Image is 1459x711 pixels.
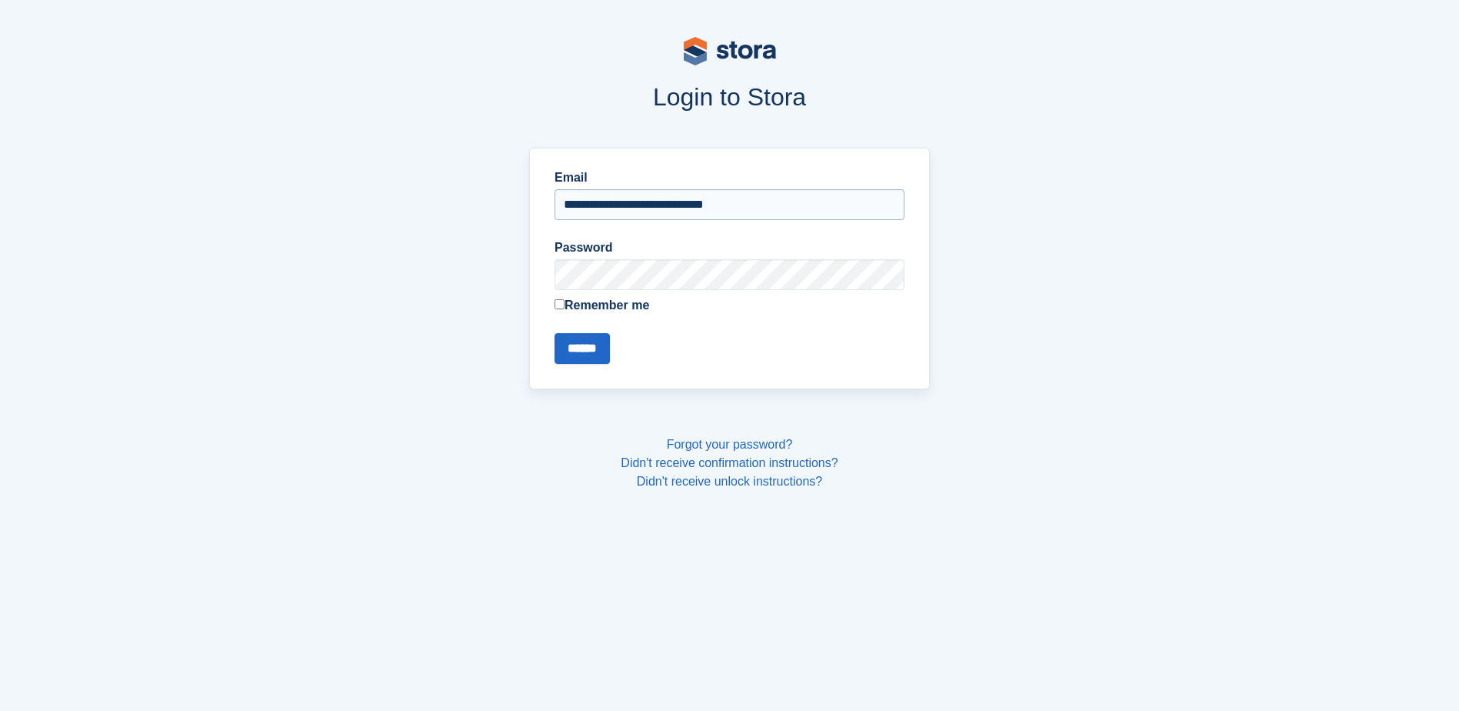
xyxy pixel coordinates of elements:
input: Remember me [555,299,565,309]
img: stora-logo-53a41332b3708ae10de48c4981b4e9114cc0af31d8433b30ea865607fb682f29.svg [684,37,776,65]
a: Forgot your password? [667,438,793,451]
label: Password [555,239,904,257]
label: Email [555,169,904,187]
a: Didn't receive confirmation instructions? [621,456,838,469]
a: Didn't receive unlock instructions? [637,475,822,488]
label: Remember me [555,296,904,315]
h1: Login to Stora [236,83,1224,111]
